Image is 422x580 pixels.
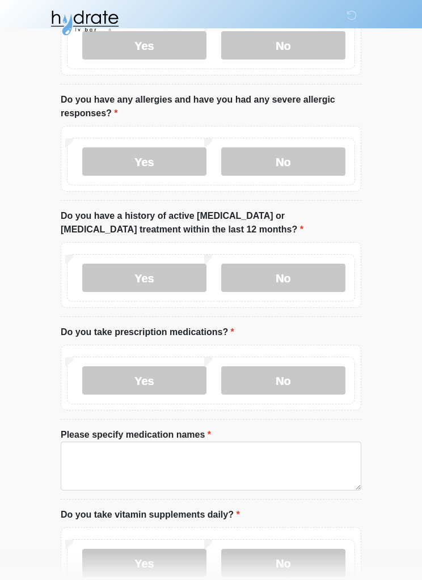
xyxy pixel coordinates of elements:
label: Please specify medication names [61,428,211,442]
label: No [221,147,345,176]
label: No [221,31,345,60]
label: No [221,366,345,395]
label: Do you take vitamin supplements daily? [61,508,240,522]
label: No [221,264,345,292]
label: Do you have a history of active [MEDICAL_DATA] or [MEDICAL_DATA] treatment within the last 12 mon... [61,209,361,236]
label: Do you take prescription medications? [61,325,234,339]
label: Do you have any allergies and have you had any severe allergic responses? [61,93,361,120]
label: Yes [82,264,206,292]
label: Yes [82,549,206,577]
label: No [221,549,345,577]
label: Yes [82,366,206,395]
img: Hydrate IV Bar - Glendale Logo [49,9,120,37]
label: Yes [82,147,206,176]
label: Yes [82,31,206,60]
